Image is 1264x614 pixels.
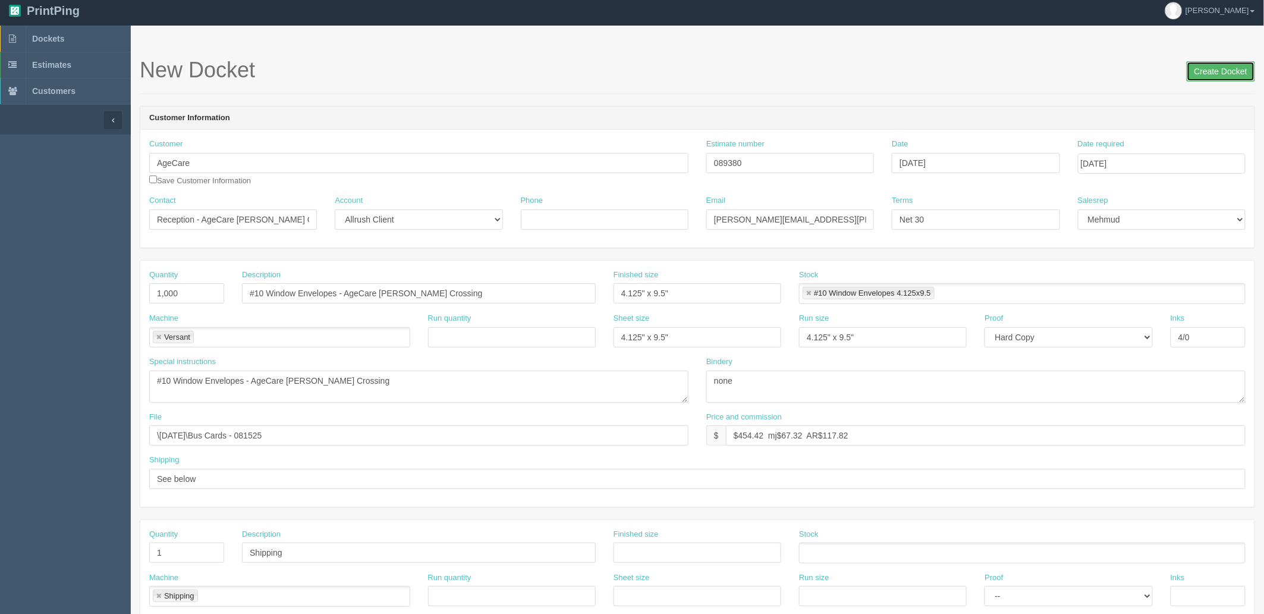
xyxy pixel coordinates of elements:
[242,270,281,281] label: Description
[149,356,216,368] label: Special instructions
[428,572,471,584] label: Run quantity
[614,270,659,281] label: Finished size
[140,58,1255,82] h1: New Docket
[335,195,363,206] label: Account
[892,139,908,150] label: Date
[799,529,819,540] label: Stock
[1187,61,1255,82] input: Create Docket
[706,356,732,368] label: Bindery
[149,270,178,281] label: Quantity
[521,195,543,206] label: Phone
[706,425,726,446] div: $
[814,289,931,297] div: #10 Window Envelopes 4.125x9.5
[614,313,650,324] label: Sheet size
[1171,313,1185,324] label: Inks
[149,371,688,403] textarea: #10 Window Envelopes - AgeCare Seton
[242,529,281,540] label: Description
[706,371,1246,403] textarea: none
[985,313,1003,324] label: Proof
[164,333,190,341] div: Versant
[32,60,71,70] span: Estimates
[32,86,76,96] span: Customers
[149,529,178,540] label: Quantity
[985,572,1003,584] label: Proof
[149,412,162,423] label: File
[149,313,178,324] label: Machine
[149,139,688,186] div: Save Customer Information
[614,572,650,584] label: Sheet size
[149,572,178,584] label: Machine
[706,139,765,150] label: Estimate number
[799,270,819,281] label: Stock
[149,455,180,466] label: Shipping
[149,153,688,173] input: Enter customer name
[799,572,829,584] label: Run size
[32,34,64,43] span: Dockets
[149,139,183,150] label: Customer
[1078,195,1108,206] label: Salesrep
[140,106,1254,130] header: Customer Information
[428,313,471,324] label: Run quantity
[614,529,659,540] label: Finished size
[1171,572,1185,584] label: Inks
[706,412,782,423] label: Price and commission
[9,5,21,17] img: logo-3e63b451c926e2ac314895c53de4908e5d424f24456219fb08d385ab2e579770.png
[149,195,176,206] label: Contact
[1165,2,1182,19] img: avatar_default-7531ab5dedf162e01f1e0bb0964e6a185e93c5c22dfe317fb01d7f8cd2b1632c.jpg
[892,195,913,206] label: Terms
[164,592,194,600] div: Shipping
[1078,139,1125,150] label: Date required
[706,195,726,206] label: Email
[799,313,829,324] label: Run size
